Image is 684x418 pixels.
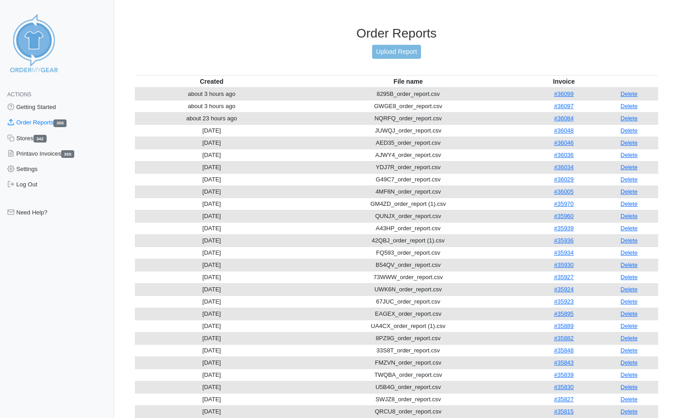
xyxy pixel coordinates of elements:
[554,152,574,158] a: #36036
[288,356,528,369] td: FMZVN_order_report.csv
[621,139,638,146] a: Delete
[135,112,288,124] td: about 23 hours ago
[554,164,574,171] a: #36034
[288,112,528,124] td: NQRFQ_order_report.csv
[135,210,288,222] td: [DATE]
[288,381,528,393] td: U5B4G_order_report.csv
[288,75,528,88] th: File name
[554,225,574,232] a: #35939
[554,323,574,329] a: #35889
[554,237,574,244] a: #35936
[135,247,288,259] td: [DATE]
[288,332,528,344] td: 8PZ9G_order_report.csv
[554,200,574,207] a: #35970
[621,200,638,207] a: Delete
[135,259,288,271] td: [DATE]
[135,88,288,100] td: about 3 hours ago
[554,286,574,293] a: #35924
[621,347,638,354] a: Delete
[135,149,288,161] td: [DATE]
[288,308,528,320] td: EAGEX_order_report.csv
[554,188,574,195] a: #36005
[288,344,528,356] td: 33S8T_order_report.csv
[135,137,288,149] td: [DATE]
[621,310,638,317] a: Delete
[288,247,528,259] td: FQ593_order_report.csv
[288,295,528,308] td: 67JUC_order_report.csv
[135,381,288,393] td: [DATE]
[288,259,528,271] td: B54QV_order_report.csv
[621,127,638,134] a: Delete
[554,139,574,146] a: #36046
[621,286,638,293] a: Delete
[621,176,638,183] a: Delete
[554,274,574,280] a: #35927
[554,90,574,97] a: #36099
[33,135,47,142] span: 342
[288,198,528,210] td: GM4ZD_order_report (1).csv
[554,347,574,354] a: #35848
[288,320,528,332] td: UA4CX_order_report (1).csv
[53,119,67,127] span: 355
[621,249,638,256] a: Delete
[7,91,31,98] span: Actions
[621,359,638,366] a: Delete
[135,26,658,41] h3: Order Reports
[621,371,638,378] a: Delete
[135,405,288,418] td: [DATE]
[621,90,638,97] a: Delete
[135,283,288,295] td: [DATE]
[135,185,288,198] td: [DATE]
[554,298,574,305] a: #35923
[621,237,638,244] a: Delete
[554,384,574,390] a: #35830
[621,396,638,403] a: Delete
[288,161,528,173] td: YDJ7R_order_report.csv
[288,271,528,283] td: 73WWW_order_report.csv
[372,45,421,59] a: Upload Report
[621,335,638,342] a: Delete
[621,213,638,219] a: Delete
[621,274,638,280] a: Delete
[135,320,288,332] td: [DATE]
[135,271,288,283] td: [DATE]
[288,234,528,247] td: 42QBJ_order_report (1).csv
[554,261,574,268] a: #35930
[288,393,528,405] td: SWJZ8_order_report.csv
[621,384,638,390] a: Delete
[621,225,638,232] a: Delete
[135,124,288,137] td: [DATE]
[61,150,74,158] span: 355
[554,335,574,342] a: #35882
[554,213,574,219] a: #35960
[135,234,288,247] td: [DATE]
[288,149,528,161] td: AJWY4_order_report.csv
[288,100,528,112] td: GWGE8_order_report.csv
[621,115,638,122] a: Delete
[135,75,288,88] th: Created
[288,88,528,100] td: 8295B_order_report.csv
[135,332,288,344] td: [DATE]
[554,103,574,109] a: #36097
[554,310,574,317] a: #35895
[288,173,528,185] td: G49C7_order_report.csv
[554,115,574,122] a: #36084
[135,308,288,320] td: [DATE]
[528,75,600,88] th: Invoice
[554,408,574,415] a: #35815
[621,164,638,171] a: Delete
[288,405,528,418] td: QRCU8_order_report.csv
[621,298,638,305] a: Delete
[621,188,638,195] a: Delete
[135,173,288,185] td: [DATE]
[554,396,574,403] a: #35827
[135,100,288,112] td: about 3 hours ago
[554,371,574,378] a: #35839
[135,198,288,210] td: [DATE]
[135,369,288,381] td: [DATE]
[135,344,288,356] td: [DATE]
[621,323,638,329] a: Delete
[554,359,574,366] a: #35843
[288,185,528,198] td: 4MF6N_order_report.csv
[288,210,528,222] td: QUNJX_order_report.csv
